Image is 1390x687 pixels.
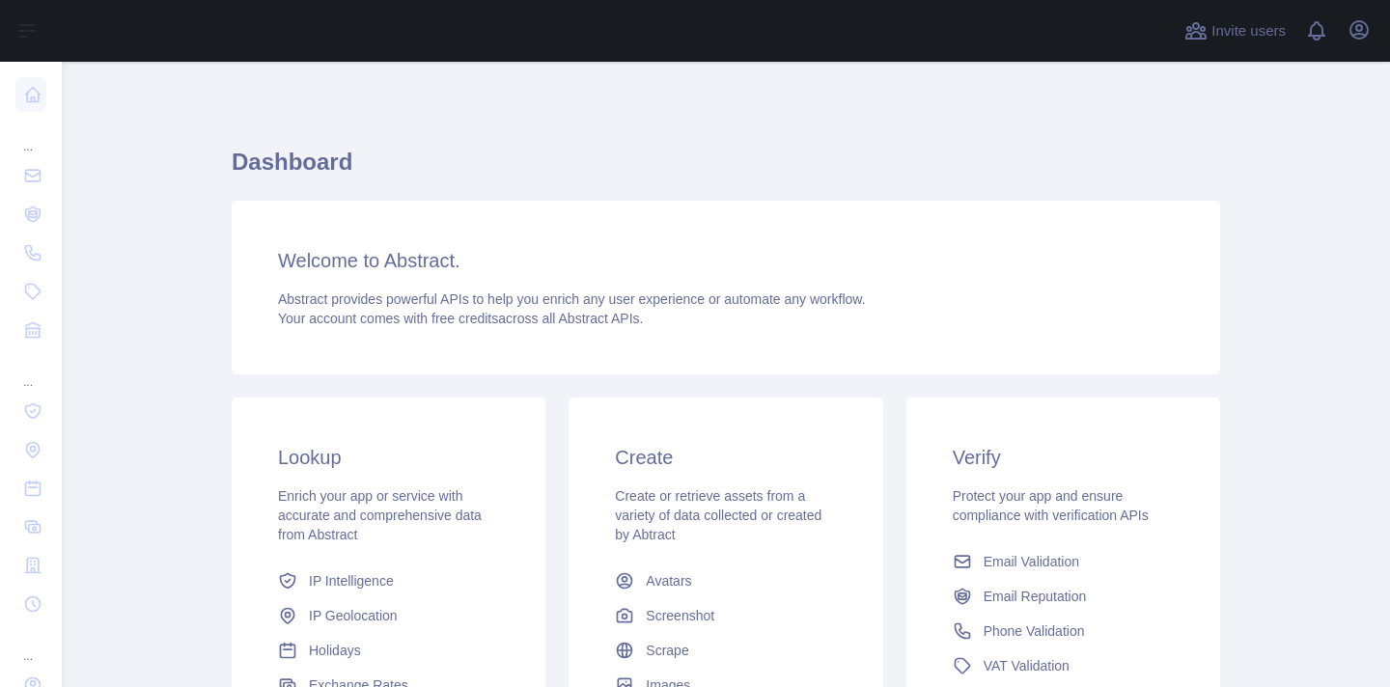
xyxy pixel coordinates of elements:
span: Scrape [646,641,688,660]
span: IP Intelligence [309,571,394,591]
div: ... [15,625,46,664]
span: Abstract provides powerful APIs to help you enrich any user experience or automate any workflow. [278,291,866,307]
span: Create or retrieve assets from a variety of data collected or created by Abtract [615,488,821,542]
div: ... [15,116,46,154]
h3: Lookup [278,444,499,471]
a: IP Geolocation [270,598,507,633]
a: Email Validation [945,544,1181,579]
div: ... [15,351,46,390]
h3: Welcome to Abstract. [278,247,1174,274]
span: VAT Validation [984,656,1070,675]
h3: Create [615,444,836,471]
span: Screenshot [646,606,714,625]
button: Invite users [1181,15,1290,46]
span: Email Validation [984,552,1079,571]
span: Avatars [646,571,691,591]
a: Screenshot [607,598,844,633]
a: IP Intelligence [270,563,507,598]
span: Holidays [309,641,361,660]
a: Email Reputation [945,579,1181,614]
span: Protect your app and ensure compliance with verification APIs [953,488,1149,523]
h3: Verify [953,444,1174,471]
a: VAT Validation [945,648,1181,683]
a: Phone Validation [945,614,1181,648]
span: Invite users [1211,20,1286,42]
span: Enrich your app or service with accurate and comprehensive data from Abstract [278,488,482,542]
a: Scrape [607,633,844,668]
a: Avatars [607,563,844,598]
span: Phone Validation [984,621,1085,641]
h1: Dashboard [232,147,1220,193]
a: Holidays [270,633,507,668]
span: free credits [431,311,498,326]
span: Email Reputation [984,587,1087,606]
span: Your account comes with across all Abstract APIs. [278,311,643,326]
span: IP Geolocation [309,606,398,625]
